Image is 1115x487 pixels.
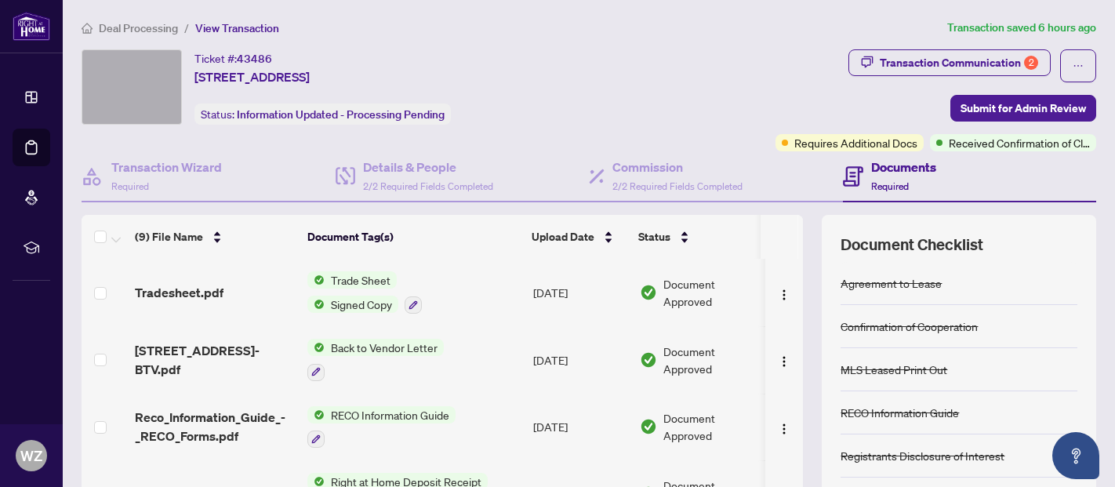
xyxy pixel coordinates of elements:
[663,343,761,377] span: Document Approved
[772,347,797,373] button: Logo
[1073,60,1084,71] span: ellipsis
[947,19,1096,37] article: Transaction saved 6 hours ago
[307,271,422,314] button: Status IconTrade SheetStatus IconSigned Copy
[871,180,909,192] span: Required
[525,215,632,259] th: Upload Date
[363,180,493,192] span: 2/2 Required Fields Completed
[111,180,149,192] span: Required
[1024,56,1038,70] div: 2
[135,283,223,302] span: Tradesheet.pdf
[325,296,398,313] span: Signed Copy
[841,404,959,421] div: RECO Information Guide
[638,228,670,245] span: Status
[663,409,761,444] span: Document Approved
[307,296,325,313] img: Status Icon
[135,228,203,245] span: (9) File Name
[841,447,1004,464] div: Registrants Disclosure of Interest
[778,289,790,301] img: Logo
[307,271,325,289] img: Status Icon
[1052,432,1099,479] button: Open asap
[237,107,445,122] span: Information Updated - Processing Pending
[301,215,525,259] th: Document Tag(s)
[363,158,493,176] h4: Details & People
[950,95,1096,122] button: Submit for Admin Review
[841,361,947,378] div: MLS Leased Print Out
[194,49,272,67] div: Ticket #:
[640,284,657,301] img: Document Status
[111,158,222,176] h4: Transaction Wizard
[949,134,1090,151] span: Received Confirmation of Closing
[532,228,594,245] span: Upload Date
[135,408,295,445] span: Reco_Information_Guide_-_RECO_Forms.pdf
[778,423,790,435] img: Logo
[778,355,790,368] img: Logo
[82,23,93,34] span: home
[961,96,1086,121] span: Submit for Admin Review
[20,445,42,467] span: WZ
[129,215,301,259] th: (9) File Name
[841,274,942,292] div: Agreement to Lease
[663,275,761,310] span: Document Approved
[325,339,444,356] span: Back to Vendor Letter
[307,406,456,449] button: Status IconRECO Information Guide
[325,271,397,289] span: Trade Sheet
[772,414,797,439] button: Logo
[237,52,272,66] span: 43486
[794,134,917,151] span: Requires Additional Docs
[640,351,657,369] img: Document Status
[612,180,743,192] span: 2/2 Required Fields Completed
[99,21,178,35] span: Deal Processing
[841,318,978,335] div: Confirmation of Cooperation
[184,19,189,37] li: /
[194,104,451,125] div: Status:
[195,21,279,35] span: View Transaction
[527,259,634,326] td: [DATE]
[135,341,295,379] span: [STREET_ADDRESS]-BTV.pdf
[772,280,797,305] button: Logo
[640,418,657,435] img: Document Status
[307,406,325,423] img: Status Icon
[848,49,1051,76] button: Transaction Communication2
[307,339,444,381] button: Status IconBack to Vendor Letter
[194,67,310,86] span: [STREET_ADDRESS]
[527,394,634,461] td: [DATE]
[632,215,765,259] th: Status
[307,339,325,356] img: Status Icon
[871,158,936,176] h4: Documents
[612,158,743,176] h4: Commission
[325,406,456,423] span: RECO Information Guide
[880,50,1038,75] div: Transaction Communication
[13,12,50,41] img: logo
[841,234,983,256] span: Document Checklist
[527,326,634,394] td: [DATE]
